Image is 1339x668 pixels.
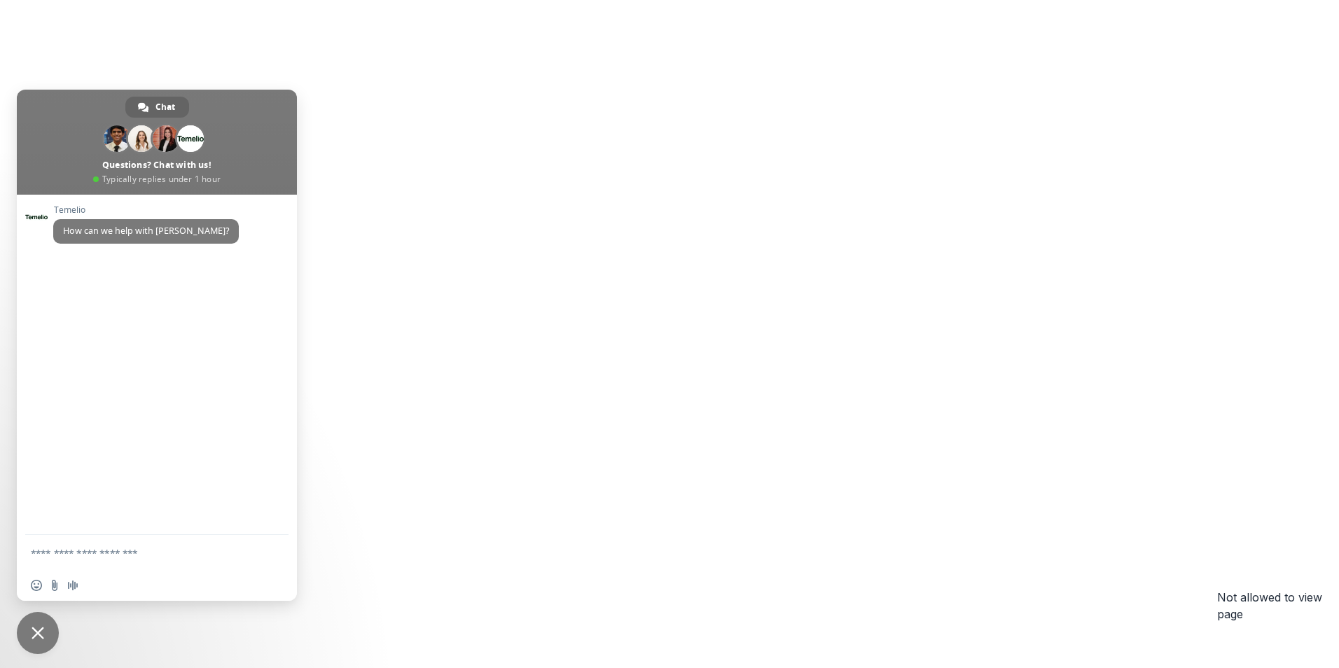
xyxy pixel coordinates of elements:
span: Audio message [67,580,78,591]
span: Insert an emoji [31,580,42,591]
span: Temelio [53,205,239,215]
div: Chat [125,97,189,118]
span: Chat [155,97,175,118]
span: How can we help with [PERSON_NAME]? [63,225,229,237]
div: Close chat [17,612,59,654]
textarea: Compose your message... [31,547,252,559]
h2: Not allowed to view page [1217,589,1339,622]
span: Send a file [49,580,60,591]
